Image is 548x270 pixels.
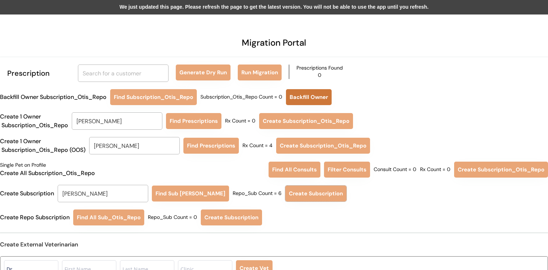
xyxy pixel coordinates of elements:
div: Prescription [7,68,71,79]
div: Rx Count = 4 [242,142,273,149]
button: Create Subscription [201,209,262,225]
input: Search for a customer [72,112,162,130]
button: Run Migration [238,65,282,80]
button: Find Sub [PERSON_NAME] [152,186,229,202]
button: Create Subscription [285,186,346,202]
button: Create Subscription_Otis_Repo [259,113,353,129]
button: Find Prescriptions [183,138,239,154]
div: Consult Count = 0 [374,166,416,173]
input: Search for a customer [89,137,180,154]
input: Search for a customer [58,185,148,202]
div: Subscription_Otis_Repo Count = 0 [200,94,282,101]
div: Rx Count = 0 [420,166,451,173]
div: Prescriptions Found [296,65,343,72]
div: 0 [318,72,321,79]
div: Repo_Sub Count = 6 [233,190,282,197]
input: Search for a customer [78,65,169,82]
button: Find All Consults [269,162,320,178]
button: Create Subscription_Otis_Repo [454,162,548,178]
button: Generate Dry Run [176,65,231,80]
button: Find All Sub_Otis_Repo [73,209,144,225]
button: Filter Consults [324,162,370,178]
button: Create Subscription_Otis_Repo [276,138,370,154]
button: Find Prescriptions [166,113,221,129]
div: Repo_Sub Count = 0 [148,214,197,221]
button: Find Subscription_Otis_Repo [110,89,197,105]
button: Backfill Owner [286,89,332,105]
div: Migration Portal [242,36,306,49]
div: Rx Count = 0 [225,117,256,125]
